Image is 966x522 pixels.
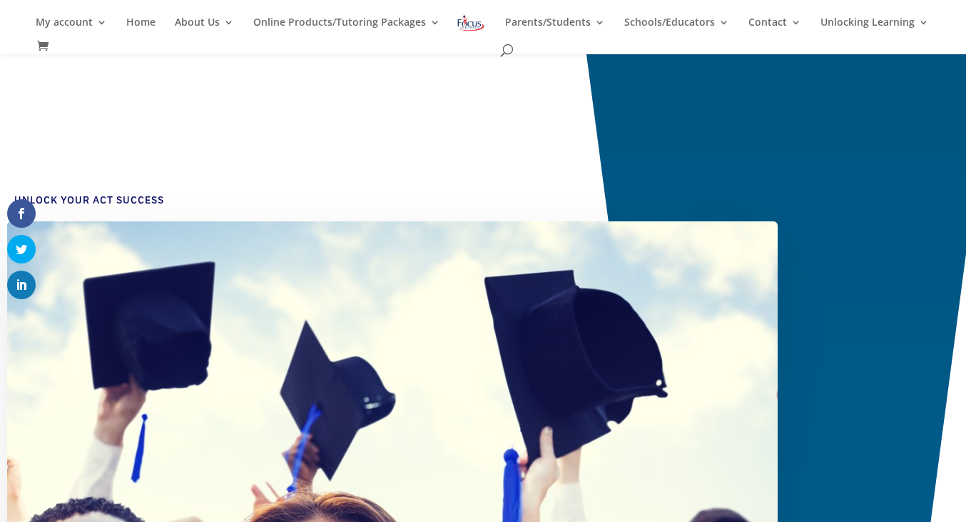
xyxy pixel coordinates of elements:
h4: Unlock Your ACT Success [14,194,756,215]
a: Schools/Educators [624,17,729,41]
a: Online Products/Tutoring Packages [253,17,440,41]
a: Contact [748,17,801,41]
a: About Us [175,17,234,41]
a: Unlocking Learning [820,17,929,41]
a: Parents/Students [505,17,605,41]
a: Home [126,17,156,41]
a: My account [36,17,107,41]
img: Focus on Learning [456,13,486,34]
